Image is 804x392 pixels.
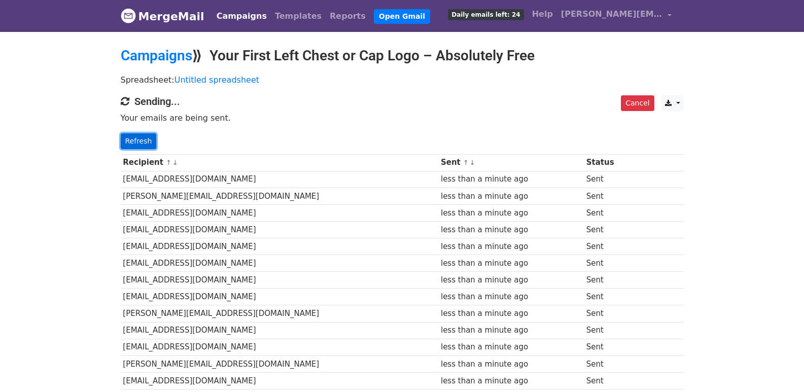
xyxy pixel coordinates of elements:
div: less than a minute ago [441,375,581,387]
a: Cancel [621,95,654,111]
a: [PERSON_NAME][EMAIL_ADDRESS][DOMAIN_NAME] [557,4,676,28]
td: Sent [584,305,636,322]
td: Sent [584,238,636,255]
td: [EMAIL_ADDRESS][DOMAIN_NAME] [121,221,439,238]
td: [EMAIL_ADDRESS][DOMAIN_NAME] [121,322,439,339]
div: less than a minute ago [441,308,581,319]
th: Recipient [121,154,439,171]
div: less than a minute ago [441,173,581,185]
div: less than a minute ago [441,224,581,236]
td: [EMAIL_ADDRESS][DOMAIN_NAME] [121,289,439,305]
td: Sent [584,221,636,238]
td: Sent [584,339,636,355]
img: MergeMail logo [121,8,136,23]
a: Campaigns [213,6,271,26]
td: [PERSON_NAME][EMAIL_ADDRESS][DOMAIN_NAME] [121,355,439,372]
td: Sent [584,171,636,188]
a: Reports [326,6,370,26]
a: Untitled spreadsheet [174,75,259,85]
a: Help [528,4,557,24]
td: [PERSON_NAME][EMAIL_ADDRESS][DOMAIN_NAME] [121,305,439,322]
a: Open Gmail [374,9,430,24]
a: ↓ [172,159,178,166]
td: Sent [584,289,636,305]
td: [EMAIL_ADDRESS][DOMAIN_NAME] [121,238,439,255]
td: [EMAIL_ADDRESS][DOMAIN_NAME] [121,171,439,188]
td: [PERSON_NAME][EMAIL_ADDRESS][DOMAIN_NAME] [121,188,439,204]
div: less than a minute ago [441,258,581,269]
td: Sent [584,355,636,372]
div: less than a minute ago [441,291,581,303]
td: [EMAIL_ADDRESS][DOMAIN_NAME] [121,339,439,355]
div: less than a minute ago [441,207,581,219]
a: Refresh [121,133,157,149]
td: Sent [584,188,636,204]
th: Sent [438,154,584,171]
a: ↑ [166,159,171,166]
td: Sent [584,372,636,389]
span: Daily emails left: 24 [448,9,523,20]
a: Daily emails left: 24 [444,4,528,24]
p: Your emails are being sent. [121,113,684,123]
a: MergeMail [121,6,204,27]
td: Sent [584,255,636,272]
td: [EMAIL_ADDRESS][DOMAIN_NAME] [121,255,439,272]
div: less than a minute ago [441,325,581,336]
div: less than a minute ago [441,274,581,286]
iframe: Chat Widget [753,343,804,392]
h4: Sending... [121,95,684,108]
td: [EMAIL_ADDRESS][DOMAIN_NAME] [121,272,439,289]
div: less than a minute ago [441,359,581,370]
div: less than a minute ago [441,191,581,202]
td: [EMAIL_ADDRESS][DOMAIN_NAME] [121,204,439,221]
td: Sent [584,322,636,339]
td: Sent [584,272,636,289]
a: Templates [271,6,326,26]
th: Status [584,154,636,171]
div: less than a minute ago [441,341,581,353]
div: less than a minute ago [441,241,581,253]
p: Spreadsheet: [121,75,684,85]
td: Sent [584,204,636,221]
a: Campaigns [121,47,192,64]
h2: ⟫ Your First Left Chest or Cap Logo – Absolutely Free [121,47,684,64]
span: [PERSON_NAME][EMAIL_ADDRESS][DOMAIN_NAME] [561,8,662,20]
td: [EMAIL_ADDRESS][DOMAIN_NAME] [121,372,439,389]
a: ↑ [463,159,469,166]
a: ↓ [470,159,475,166]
